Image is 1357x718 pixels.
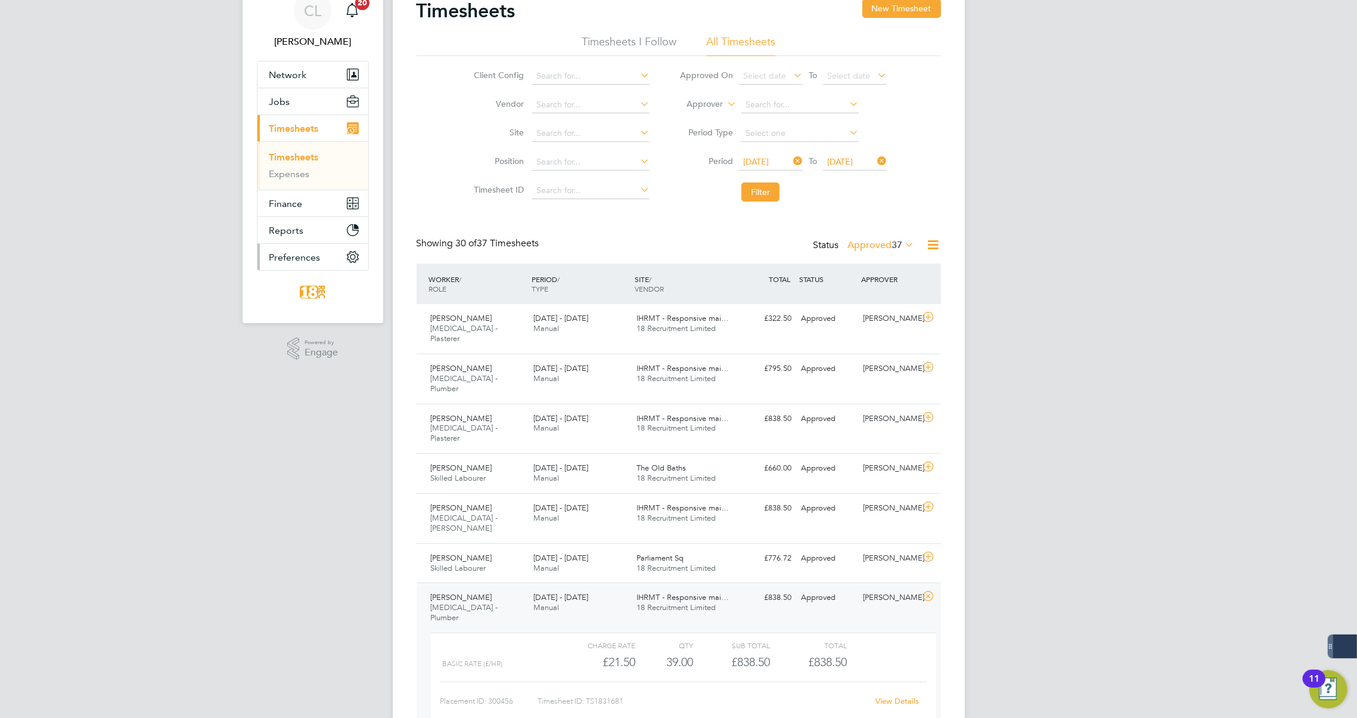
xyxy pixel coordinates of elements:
[858,359,920,379] div: [PERSON_NAME]
[533,423,559,433] span: Manual
[431,373,498,394] span: [MEDICAL_DATA] - Plumber
[529,268,632,299] div: PERIOD
[429,284,447,293] span: ROLE
[456,237,539,249] span: 37 Timesheets
[558,652,635,672] div: £21.50
[533,313,588,323] span: [DATE] - [DATE]
[735,499,797,518] div: £838.50
[770,638,847,652] div: Total
[431,503,492,513] span: [PERSON_NAME]
[636,513,716,523] span: 18 Recruitment Limited
[693,638,770,652] div: Sub Total
[635,284,664,293] span: VENDOR
[635,652,693,672] div: 39.00
[636,423,716,433] span: 18 Recruitment Limited
[805,67,821,83] span: To
[636,473,716,483] span: 18 Recruitment Limited
[797,409,859,429] div: Approved
[741,125,859,142] input: Select one
[431,563,486,573] span: Skilled Labourer
[557,274,560,284] span: /
[269,252,321,263] span: Preferences
[635,638,693,652] div: QTY
[636,563,716,573] span: 18 Recruitment Limited
[532,154,650,171] input: Search for...
[636,553,684,563] span: Parliament Sq
[1309,670,1347,708] button: Open Resource Center, 11 new notifications
[532,68,650,85] input: Search for...
[470,127,524,138] label: Site
[741,182,780,202] button: Filter
[636,413,729,423] span: IHRMT - Responsive mai…
[532,284,548,293] span: TYPE
[636,602,716,612] span: 18 Recruitment Limited
[287,338,338,360] a: Powered byEngage
[257,190,368,216] button: Finance
[269,96,290,107] span: Jobs
[805,153,821,169] span: To
[827,156,853,167] span: [DATE]
[417,237,542,250] div: Showing
[741,97,859,113] input: Search for...
[582,35,676,56] li: Timesheets I Follow
[269,168,310,179] a: Expenses
[858,268,920,290] div: APPROVER
[797,499,859,518] div: Approved
[257,217,368,243] button: Reports
[431,513,498,533] span: [MEDICAL_DATA] - [PERSON_NAME]
[470,156,524,166] label: Position
[892,239,903,251] span: 37
[533,563,559,573] span: Manual
[735,549,797,568] div: £776.72
[797,268,859,290] div: STATUS
[558,638,635,652] div: Charge rate
[257,61,368,88] button: Network
[858,499,920,518] div: [PERSON_NAME]
[797,549,859,568] div: Approved
[669,98,723,110] label: Approver
[858,409,920,429] div: [PERSON_NAME]
[679,127,733,138] label: Period Type
[1309,679,1319,694] div: 11
[456,237,477,249] span: 30 of
[257,115,368,141] button: Timesheets
[470,98,524,109] label: Vendor
[470,70,524,81] label: Client Config
[797,459,859,478] div: Approved
[533,363,588,373] span: [DATE] - [DATE]
[735,459,797,478] div: £660.00
[257,141,368,190] div: Timesheets
[431,602,498,623] span: [MEDICAL_DATA] - Plumber
[431,413,492,423] span: [PERSON_NAME]
[735,359,797,379] div: £795.50
[431,423,498,443] span: [MEDICAL_DATA] - Plasterer
[797,359,859,379] div: Approved
[470,184,524,195] label: Timesheet ID
[431,463,492,473] span: [PERSON_NAME]
[431,553,492,563] span: [PERSON_NAME]
[679,70,733,81] label: Approved On
[269,123,319,134] span: Timesheets
[297,283,329,302] img: 18rec-logo-retina.png
[533,602,559,612] span: Manual
[679,156,733,166] label: Period
[443,660,503,668] span: Basic Rate (£/HR)
[693,652,770,672] div: £838.50
[813,237,917,254] div: Status
[533,323,559,333] span: Manual
[257,35,369,49] span: Carla Lamb
[305,348,338,358] span: Engage
[533,473,559,483] span: Manual
[431,473,486,483] span: Skilled Labourer
[649,274,651,284] span: /
[304,3,321,18] span: CL
[636,313,729,323] span: IHRMT - Responsive mai…
[636,363,729,373] span: IHRMT - Responsive mai…
[532,97,650,113] input: Search for...
[533,413,588,423] span: [DATE] - [DATE]
[706,35,775,56] li: All Timesheets
[257,88,368,114] button: Jobs
[532,182,650,199] input: Search for...
[533,592,588,602] span: [DATE] - [DATE]
[257,283,369,302] a: Go to home page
